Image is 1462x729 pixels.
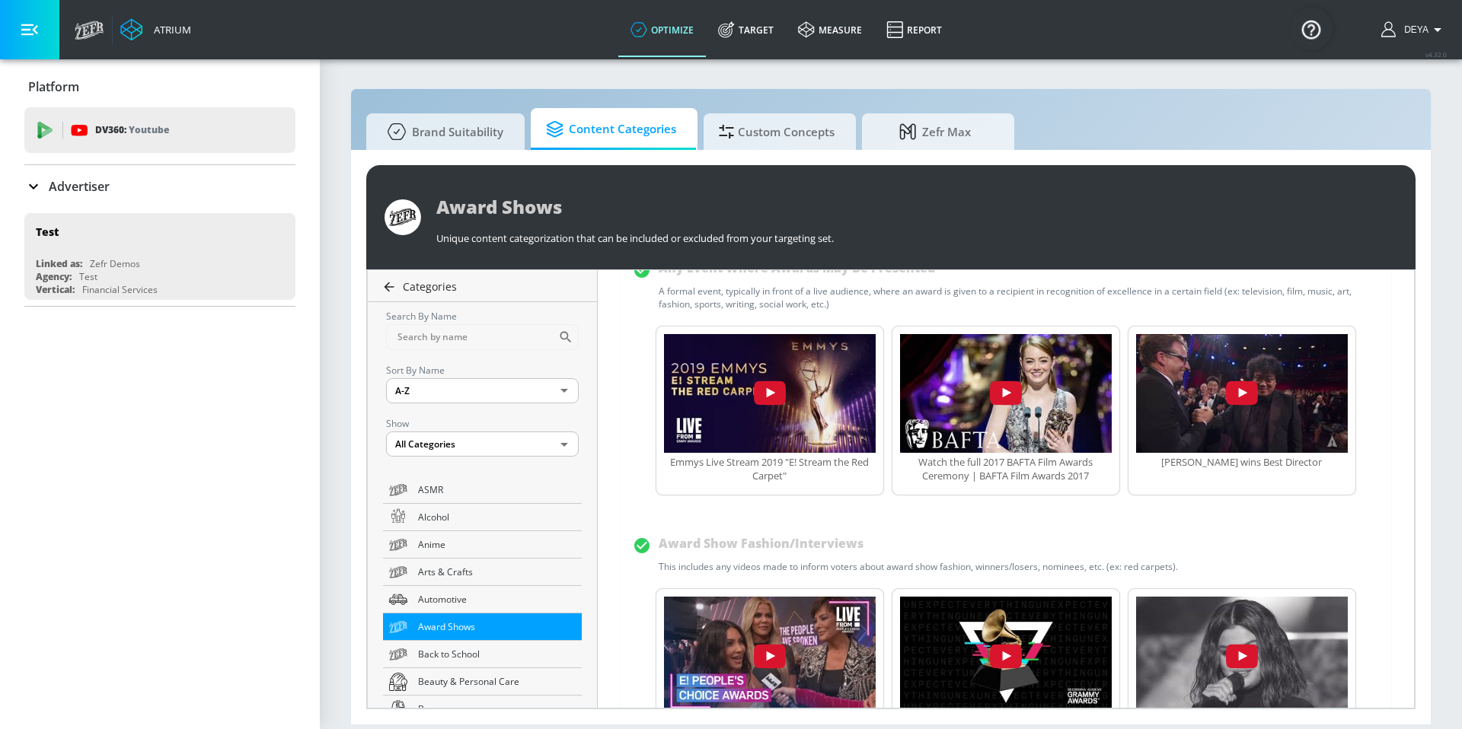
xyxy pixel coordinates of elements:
img: mbGSihH3CPs [664,334,876,453]
button: BsgXsDuMEME [900,334,1112,455]
a: optimize [618,2,706,57]
div: Atrium [148,23,191,37]
div: This includes any videos made to inform voters about award show fashion, winners/losers, nominees... [659,560,1178,573]
input: Search by name [386,324,558,350]
div: TestLinked as:Zefr DemosAgency:TestVertical:Financial Services [24,213,295,300]
a: Beauty & Personal Care [383,668,582,696]
div: Financial Services [82,283,158,296]
a: Beverages [383,696,582,723]
div: Emmys Live Stream 2019 "E! Stream the Red Carpet" [664,455,876,482]
p: DV360: [95,122,169,138]
p: Youtube [129,122,169,138]
div: Test [36,224,59,239]
span: Zefr Max [877,113,993,150]
div: Agency: [36,270,72,283]
a: ASMR [383,476,582,504]
span: Alcohol [418,509,576,525]
span: Brand Suitability [381,113,503,150]
a: Automotive [383,586,582,613]
div: A-Z [386,378,579,403]
button: NWL-AigmJjU [1136,597,1348,718]
div: Platform [24,65,295,108]
p: Advertiser [49,178,110,195]
img: NaZC2BWPP38 [900,597,1112,715]
a: Arts & Crafts [383,559,582,586]
button: Deya [1381,21,1447,39]
span: ASMR [418,482,576,498]
a: Categories [374,279,597,294]
button: Open Resource Center [1290,8,1333,50]
div: Advertiser [24,165,295,208]
span: Beauty & Personal Care [418,673,576,689]
span: Arts & Crafts [418,564,576,580]
span: v 4.32.0 [1425,50,1447,59]
button: mbGSihH3CPs [664,334,876,455]
a: Target [706,2,786,57]
span: Content Categories [546,111,676,148]
div: DV360: Youtube [24,107,295,153]
span: Categories [403,279,457,294]
span: Automotive [418,591,576,607]
div: A formal event, typically in front of a live audience, where an award is given to a recipient in ... [659,285,1379,310]
div: Test [79,270,97,283]
button: _uTzIhaotpg [664,597,876,718]
button: NaZC2BWPP38 [900,597,1112,718]
span: Anime [418,536,576,552]
a: Report [874,2,954,57]
span: Back to School [418,646,576,662]
a: Atrium [120,18,191,41]
div: Watch the full 2017 BAFTA Film Awards Ceremony | BAFTA Film Awards 2017 [900,455,1112,482]
a: Back to School [383,641,582,668]
span: Award Shows [418,619,576,635]
div: Linked as: [36,257,82,270]
p: Platform [28,78,79,95]
button: ekMl5VHBH4I [1136,334,1348,455]
a: Alcohol [383,504,582,531]
p: Show [386,415,579,431]
div: All Categories [386,431,579,457]
div: Vertical: [36,283,75,296]
span: Beverages [418,701,576,717]
span: login as: deya.mansell@zefr.com [1398,24,1428,35]
div: Zefr Demos [90,257,140,270]
img: ekMl5VHBH4I [1136,334,1348,453]
p: Sort By Name [386,362,579,378]
a: Award Shows [383,613,582,641]
a: Anime [383,531,582,559]
p: Search By Name [386,308,579,324]
img: _uTzIhaotpg [664,597,876,715]
div: Unique content categorization that can be included or excluded from your targeting set. [436,224,1397,245]
span: Custom Concepts [719,113,835,150]
a: measure [786,2,874,57]
img: NWL-AigmJjU [1136,597,1348,715]
img: BsgXsDuMEME [900,334,1112,453]
div: [PERSON_NAME] wins Best Director [1136,455,1348,469]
